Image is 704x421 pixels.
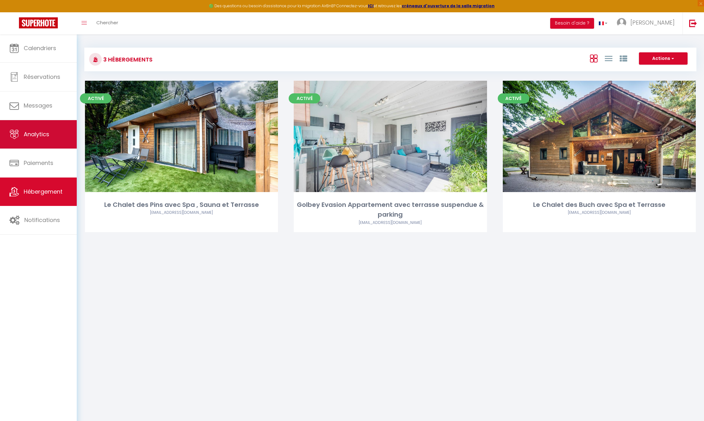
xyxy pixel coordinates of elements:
[617,18,626,27] img: ...
[85,210,278,216] div: Airbnb
[590,53,598,63] a: Vue en Box
[24,44,56,52] span: Calendriers
[102,52,153,67] h3: 3 Hébergements
[24,159,53,167] span: Paiements
[639,52,688,65] button: Actions
[24,73,60,81] span: Réservations
[630,19,675,26] span: [PERSON_NAME]
[24,216,60,224] span: Notifications
[550,18,594,29] button: Besoin d'aide ?
[620,53,627,63] a: Vue par Groupe
[612,12,683,34] a: ... [PERSON_NAME]
[289,93,320,103] span: Activé
[402,3,495,9] a: créneaux d'ouverture de la salle migration
[92,12,123,34] a: Chercher
[503,200,696,210] div: Le Chalet des Buch avec Spa et Terrasse
[294,200,487,220] div: Golbey Evasion Appartement avec terrasse suspendue & parking
[85,200,278,210] div: Le Chalet des Pins avec Spa , Sauna et Terrasse
[503,210,696,216] div: Airbnb
[498,93,529,103] span: Activé
[605,53,612,63] a: Vue en Liste
[294,220,487,226] div: Airbnb
[5,3,24,21] button: Ouvrir le widget de chat LiveChat
[19,17,58,28] img: Super Booking
[80,93,111,103] span: Activé
[689,19,697,27] img: logout
[368,3,374,9] a: ICI
[24,188,63,196] span: Hébergement
[24,130,49,138] span: Analytics
[24,102,52,109] span: Messages
[96,19,118,26] span: Chercher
